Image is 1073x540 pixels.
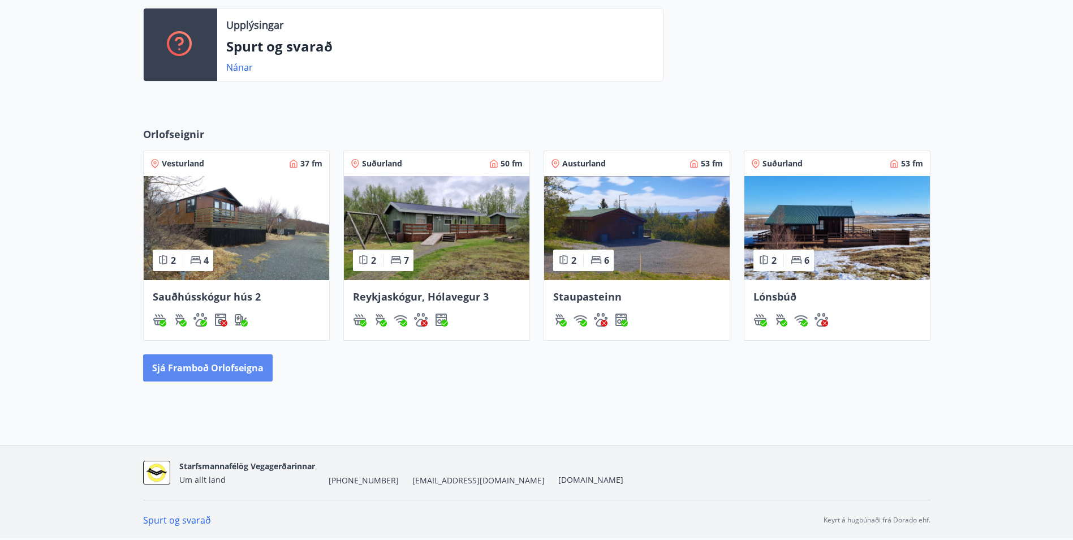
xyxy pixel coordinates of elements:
span: 4 [204,254,209,267]
img: pxcaIm5dSOV3FS4whs1soiYWTwFQvksT25a9J10C.svg [414,313,428,327]
span: Orlofseignir [143,127,204,142]
div: Þráðlaust net [394,313,407,327]
span: 2 [371,254,376,267]
div: Heitur pottur [753,313,767,327]
img: ZXjrS3QKesehq6nQAPjaRuRTI364z8ohTALB4wBr.svg [774,313,787,327]
span: 37 fm [300,158,322,169]
img: pxcaIm5dSOV3FS4whs1soiYWTwFQvksT25a9J10C.svg [193,313,207,327]
img: h89QDIuHlAdpqTriuIvuEWkTH976fOgBEOOeu1mi.svg [353,313,367,327]
span: Vesturland [162,158,204,169]
img: Paella dish [344,176,529,280]
span: 50 fm [501,158,523,169]
span: Um allt land [179,474,226,485]
p: Spurt og svarað [226,37,654,56]
span: 2 [772,254,777,267]
img: Paella dish [544,176,730,280]
div: Gæludýr [815,313,828,327]
div: Þvottavél [214,313,227,327]
div: Gasgrill [774,313,787,327]
span: Reykjaskógur, Hólavegur 3 [353,290,489,303]
img: suBotUq1GBnnm8aIt3p4JrVVQbDVnVd9Xe71I8RX.jpg [143,461,170,485]
img: pxcaIm5dSOV3FS4whs1soiYWTwFQvksT25a9J10C.svg [594,313,607,327]
img: ZXjrS3QKesehq6nQAPjaRuRTI364z8ohTALB4wBr.svg [173,313,187,327]
span: 6 [604,254,609,267]
img: Paella dish [744,176,930,280]
div: Uppþvottavél [434,313,448,327]
span: Staupasteinn [553,290,622,303]
span: [PHONE_NUMBER] [329,475,399,486]
img: h89QDIuHlAdpqTriuIvuEWkTH976fOgBEOOeu1mi.svg [153,313,166,327]
div: Heitur pottur [353,313,367,327]
div: Hleðslustöð fyrir rafbíla [234,313,248,327]
span: 2 [171,254,176,267]
div: Gæludýr [193,313,207,327]
span: 53 fm [701,158,723,169]
span: Starfsmannafélög Vegagerðarinnar [179,461,315,472]
div: Heitur pottur [153,313,166,327]
div: Þráðlaust net [794,313,808,327]
a: Spurt og svarað [143,514,211,526]
div: Gasgrill [373,313,387,327]
button: Sjá framboð orlofseigna [143,354,273,382]
span: Sauðhússkógur hús 2 [153,290,261,303]
a: Nánar [226,61,253,74]
img: nH7E6Gw2rvWFb8XaSdRp44dhkQaj4PJkOoRYItBQ.svg [234,313,248,327]
span: Lónsbúð [753,290,796,303]
span: 7 [404,254,409,267]
img: ZXjrS3QKesehq6nQAPjaRuRTI364z8ohTALB4wBr.svg [373,313,387,327]
p: Keyrt á hugbúnaði frá Dorado ehf. [824,515,930,525]
div: Gæludýr [594,313,607,327]
a: [DOMAIN_NAME] [558,474,623,485]
img: pxcaIm5dSOV3FS4whs1soiYWTwFQvksT25a9J10C.svg [815,313,828,327]
img: HJRyFFsYp6qjeUYhR4dAD8CaCEsnIFYZ05miwXoh.svg [574,313,587,327]
p: Upplýsingar [226,18,283,32]
div: Uppþvottavél [614,313,628,327]
span: 6 [804,254,809,267]
div: Gasgrill [553,313,567,327]
img: Paella dish [144,176,329,280]
span: Suðurland [362,158,402,169]
span: Austurland [562,158,606,169]
img: 7hj2GulIrg6h11dFIpsIzg8Ak2vZaScVwTihwv8g.svg [614,313,628,327]
img: h89QDIuHlAdpqTriuIvuEWkTH976fOgBEOOeu1mi.svg [753,313,767,327]
div: Gasgrill [173,313,187,327]
span: [EMAIL_ADDRESS][DOMAIN_NAME] [412,475,545,486]
img: ZXjrS3QKesehq6nQAPjaRuRTI364z8ohTALB4wBr.svg [553,313,567,327]
span: 2 [571,254,576,267]
img: Dl16BY4EX9PAW649lg1C3oBuIaAsR6QVDQBO2cTm.svg [214,313,227,327]
span: Suðurland [762,158,803,169]
span: 53 fm [901,158,923,169]
img: 7hj2GulIrg6h11dFIpsIzg8Ak2vZaScVwTihwv8g.svg [434,313,448,327]
img: HJRyFFsYp6qjeUYhR4dAD8CaCEsnIFYZ05miwXoh.svg [394,313,407,327]
div: Gæludýr [414,313,428,327]
div: Þráðlaust net [574,313,587,327]
img: HJRyFFsYp6qjeUYhR4dAD8CaCEsnIFYZ05miwXoh.svg [794,313,808,327]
